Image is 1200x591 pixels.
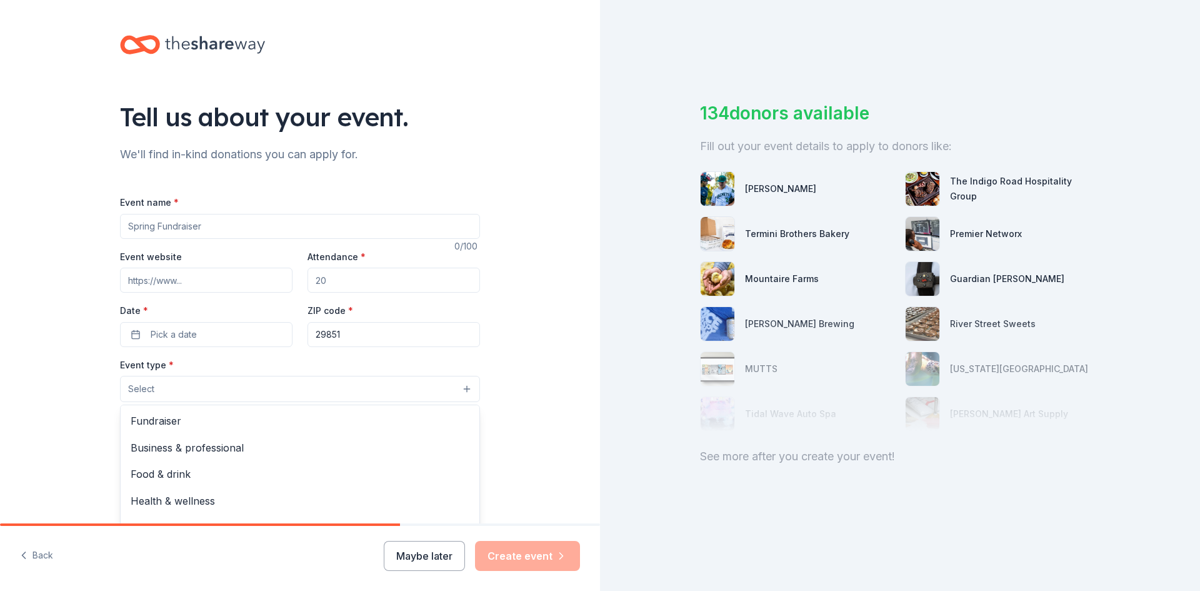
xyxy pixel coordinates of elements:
[131,519,469,535] span: Hobbies
[131,466,469,482] span: Food & drink
[128,381,154,397] span: Select
[131,493,469,509] span: Health & wellness
[120,405,480,555] div: Select
[120,376,480,402] button: Select
[131,413,469,429] span: Fundraiser
[131,440,469,456] span: Business & professional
